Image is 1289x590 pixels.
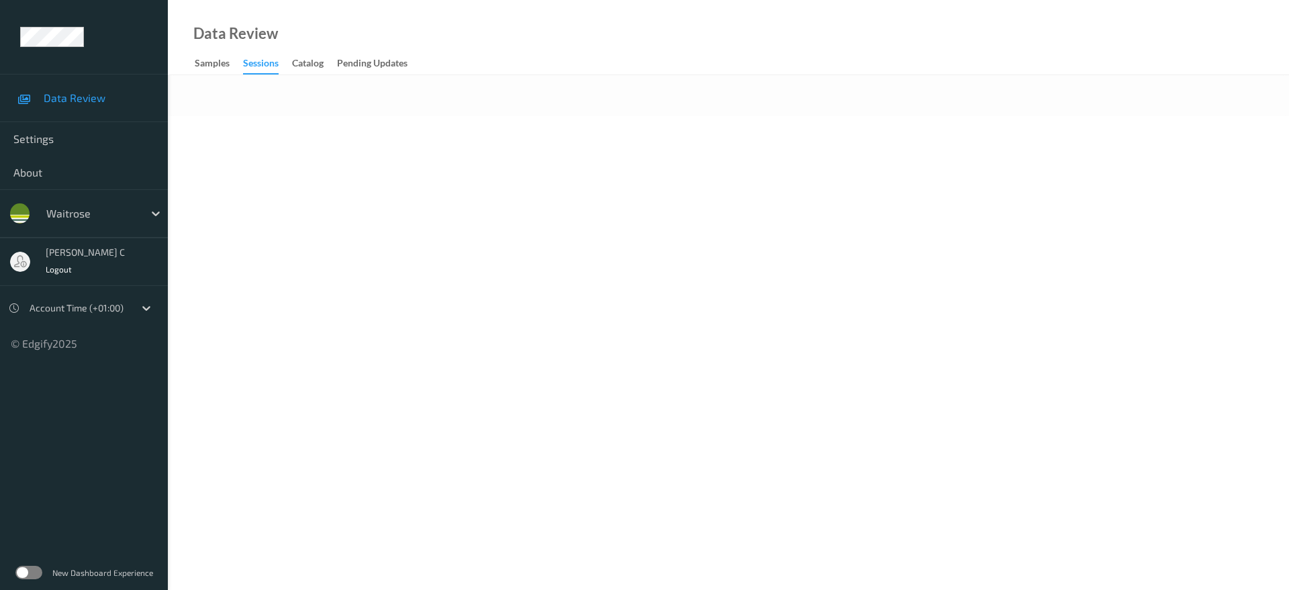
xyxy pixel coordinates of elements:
div: Samples [195,56,230,73]
a: Samples [195,54,243,73]
div: Catalog [292,56,324,73]
a: Sessions [243,54,292,75]
a: Pending Updates [337,54,421,73]
a: Catalog [292,54,337,73]
div: Sessions [243,56,279,75]
div: Pending Updates [337,56,408,73]
div: Data Review [193,27,278,40]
